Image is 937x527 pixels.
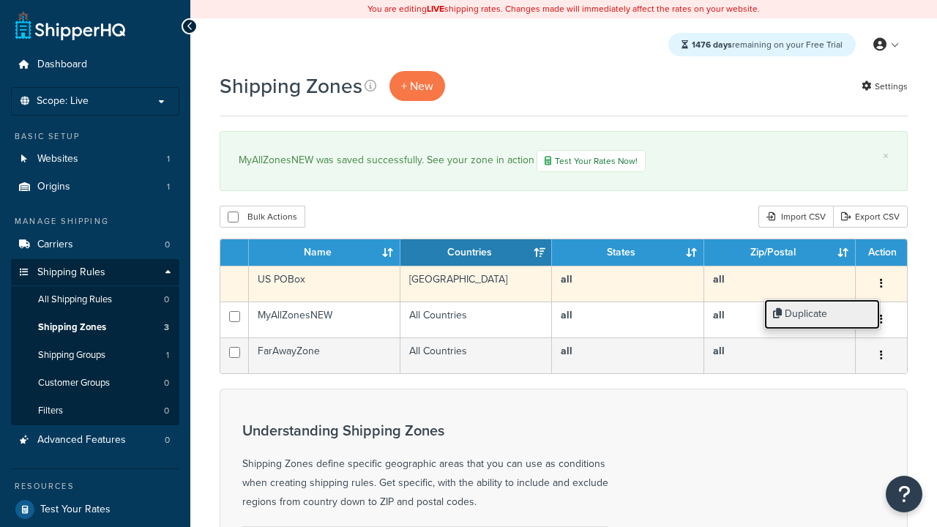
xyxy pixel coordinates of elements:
[11,259,179,286] a: Shipping Rules
[389,71,445,101] a: + New
[11,51,179,78] a: Dashboard
[11,173,179,201] li: Origins
[11,286,179,313] a: All Shipping Rules 0
[249,302,400,337] td: MyAllZonesNEW
[38,294,112,306] span: All Shipping Rules
[11,342,179,369] a: Shipping Groups 1
[11,215,179,228] div: Manage Shipping
[249,239,400,266] th: Name: activate to sort column ascending
[668,33,856,56] div: remaining on your Free Trial
[764,299,880,329] a: Duplicate
[862,76,908,97] a: Settings
[165,239,170,251] span: 0
[11,370,179,397] li: Customer Groups
[37,434,126,446] span: Advanced Features
[561,272,572,287] b: all
[400,337,552,373] td: All Countries
[37,181,70,193] span: Origins
[11,427,179,454] a: Advanced Features 0
[401,78,433,94] span: + New
[561,307,572,323] b: all
[11,130,179,143] div: Basic Setup
[38,349,105,362] span: Shipping Groups
[164,294,169,306] span: 0
[11,397,179,425] li: Filters
[242,422,608,438] h3: Understanding Shipping Zones
[38,321,106,334] span: Shipping Zones
[713,343,725,359] b: all
[15,11,125,40] a: ShipperHQ Home
[11,342,179,369] li: Shipping Groups
[400,239,552,266] th: Countries: activate to sort column ascending
[37,239,73,251] span: Carriers
[883,150,889,162] a: ×
[40,504,111,516] span: Test Your Rates
[37,266,105,279] span: Shipping Rules
[11,146,179,173] a: Websites 1
[164,321,169,334] span: 3
[11,231,179,258] li: Carriers
[249,266,400,302] td: US POBox
[239,150,889,172] div: MyAllZonesNEW was saved successfully. See your zone in action
[704,239,856,266] th: Zip/Postal: activate to sort column ascending
[167,153,170,165] span: 1
[38,377,110,389] span: Customer Groups
[11,496,179,523] a: Test Your Rates
[537,150,646,172] a: Test Your Rates Now!
[220,206,305,228] button: Bulk Actions
[11,146,179,173] li: Websites
[856,239,907,266] th: Action
[11,286,179,313] li: All Shipping Rules
[11,231,179,258] a: Carriers 0
[886,476,922,512] button: Open Resource Center
[166,349,169,362] span: 1
[164,405,169,417] span: 0
[11,314,179,341] a: Shipping Zones 3
[11,314,179,341] li: Shipping Zones
[692,38,732,51] strong: 1476 days
[833,206,908,228] a: Export CSV
[37,95,89,108] span: Scope: Live
[167,181,170,193] span: 1
[249,337,400,373] td: FarAwayZone
[11,427,179,454] li: Advanced Features
[37,59,87,71] span: Dashboard
[220,72,362,100] h1: Shipping Zones
[11,259,179,426] li: Shipping Rules
[164,377,169,389] span: 0
[427,2,444,15] b: LIVE
[552,239,703,266] th: States: activate to sort column ascending
[11,370,179,397] a: Customer Groups 0
[400,302,552,337] td: All Countries
[165,434,170,446] span: 0
[561,343,572,359] b: all
[11,480,179,493] div: Resources
[37,153,78,165] span: Websites
[38,405,63,417] span: Filters
[11,173,179,201] a: Origins 1
[11,397,179,425] a: Filters 0
[713,272,725,287] b: all
[400,266,552,302] td: [GEOGRAPHIC_DATA]
[713,307,725,323] b: all
[242,422,608,512] div: Shipping Zones define specific geographic areas that you can use as conditions when creating ship...
[758,206,833,228] div: Import CSV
